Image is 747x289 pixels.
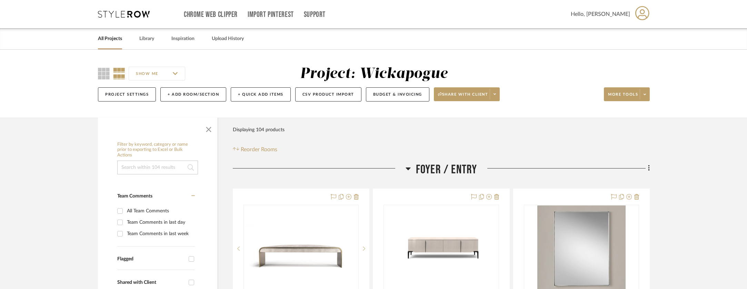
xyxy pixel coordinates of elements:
button: Project Settings [98,87,156,102]
a: Upload History [212,34,244,44]
img: KHEPERA CONSOLE [384,208,498,289]
span: Share with client [438,92,488,102]
a: Inspiration [171,34,195,44]
button: Budget & Invoicing [366,87,429,102]
img: Alero Bench [244,211,358,286]
a: Chrome Web Clipper [184,12,238,18]
div: All Team Comments [127,205,193,216]
div: Flagged [117,256,185,262]
h6: Filter by keyword, category or name prior to exporting to Excel or Bulk Actions [117,142,198,158]
div: Team Comments in last week [127,228,193,239]
span: More tools [608,92,638,102]
a: Import Pinterest [248,12,294,18]
button: + Add Room/Section [160,87,226,102]
span: Team Comments [117,194,152,199]
button: + Quick Add Items [231,87,291,102]
button: Share with client [434,87,500,101]
a: All Projects [98,34,122,44]
span: Hello, [PERSON_NAME] [571,10,630,18]
button: Close [202,121,216,135]
span: Foyer / Entry [416,162,477,177]
button: Reorder Rooms [233,145,277,154]
input: Search within 104 results [117,161,198,174]
button: CSV Product Import [295,87,361,102]
span: Reorder Rooms [241,145,277,154]
div: Displaying 104 products [233,123,285,137]
a: Library [139,34,154,44]
button: More tools [604,87,650,101]
a: Support [304,12,326,18]
div: Project: Wickapogue [300,67,448,81]
div: Shared with Client [117,280,185,286]
div: Team Comments in last day [127,217,193,228]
